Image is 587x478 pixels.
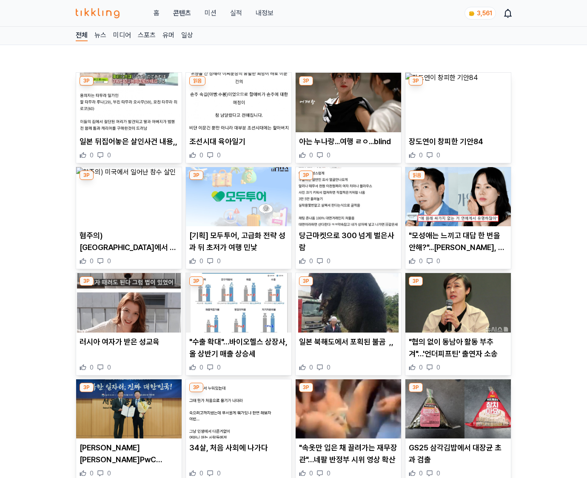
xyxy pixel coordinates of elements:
img: 일본 뒤집어놓은 살인사건 내용,, [76,73,182,132]
img: [기획] 모두투어, 고급화 전략 성과 뒤 초저가 여행 민낯 [186,167,291,227]
a: 홈 [154,8,160,18]
div: 3P [80,276,94,286]
div: 읽음 조선시대 육아일기 조선시대 육아일기 0 0 [185,72,292,163]
img: 일본 북해도에서 포획된 불곰 ,, [296,273,401,333]
a: 뉴스 [94,30,106,41]
a: 유머 [162,30,174,41]
div: 3P [409,383,423,392]
span: 0 [309,257,313,265]
div: 3P [299,76,313,85]
div: 읽음 [189,76,205,85]
a: 콘텐츠 [173,8,191,18]
div: 3P [299,276,313,286]
img: 윤훈수 삼일PwC 대표, 일자리 창출 유공 국무총리 표창 [76,379,182,439]
span: 0 [327,363,331,372]
p: 장도연이 창피한 기안84 [409,136,507,148]
span: 0 [90,363,94,372]
div: 3P [409,276,423,286]
a: 내정보 [256,8,274,18]
span: 3,561 [477,10,492,17]
a: 일상 [181,30,193,41]
div: 읽음 [409,171,425,180]
img: GS25 삼각김밥에서 대장균 초과 검출 [405,379,511,439]
img: 조선시대 육아일기 [186,73,291,132]
span: 0 [90,469,94,478]
div: 3P [299,383,313,392]
img: 34살, 처음 사회에 나가다 [186,379,291,439]
img: 러시아 여자가 받은 성교육 [76,273,182,333]
span: 0 [107,469,111,478]
span: 0 [419,151,423,159]
span: 0 [436,363,440,372]
span: 0 [217,363,221,372]
a: 전체 [76,30,88,41]
p: 당근마켓으로 300 넘게 벌은사람 [299,230,398,253]
div: 3P 당근마켓으로 300 넘게 벌은사람 당근마켓으로 300 넘게 벌은사람 0 0 [295,167,402,270]
div: 3P [299,171,313,180]
p: "속옷만 입은 채 끌려가는 재무장관"…네팔 반정부 시위 영상 확산 [299,442,398,466]
p: 러시아 여자가 받은 성교육 [80,336,178,348]
span: 0 [199,469,203,478]
p: "모성애는 느끼고 대답 한 번을 안해?"...[PERSON_NAME], 제작보고회 현장서 '손예진 인성' 폭로 '아역배우 [PERSON_NAME]' 논란 [409,230,507,253]
div: 3P [189,276,203,286]
div: 3P 일본 북해도에서 포획된 불곰 ,, 일본 북해도에서 포획된 불곰 ,, 0 0 [295,273,402,376]
div: 3P 혐주의) 미국에서 일어난 참수 살인 혐주의) [GEOGRAPHIC_DATA]에서 일어난 참수 살인 0 0 [76,167,182,270]
a: 미디어 [113,30,131,41]
div: 읽음 "모성애는 느끼고 대답 한 번을 안해?"...이병헌, 제작보고회 현장서 '손예진 인성' 폭로 '아역배우 홀대' 논란 "모성애는 느끼고 대답 한 번을 안해?"...[PER... [405,167,511,270]
span: 0 [436,151,440,159]
p: "수출 확대"…바이오헬스 상장사, 올 상반기 매출 상승세 [189,336,288,360]
span: 0 [217,469,221,478]
span: 0 [199,257,203,265]
span: 0 [327,151,331,159]
div: 3P [189,383,203,392]
p: [PERSON_NAME] [PERSON_NAME]PwC [PERSON_NAME], 일자리 창출 유공 국무총리 표창 [80,442,178,466]
a: coin 3,561 [464,7,494,20]
span: 0 [199,363,203,372]
p: "협의 없이 동남아 활동 부추겨"…'언더피프틴' 출연자 소송 [409,336,507,360]
img: coin [468,10,475,17]
span: 0 [327,257,331,265]
img: "모성애는 느끼고 대답 한 번을 안해?"...이병헌, 제작보고회 현장서 '손예진 인성' 폭로 '아역배우 홀대' 논란 [405,167,511,227]
span: 0 [419,469,423,478]
img: 혐주의) 미국에서 일어난 참수 살인 [76,167,182,227]
div: 3P [189,171,203,180]
div: 3P 러시아 여자가 받은 성교육 러시아 여자가 받은 성교육 0 0 [76,273,182,376]
a: 스포츠 [138,30,156,41]
img: "수출 확대"…바이오헬스 상장사, 올 상반기 매출 상승세 [186,273,291,333]
div: 3P [80,76,94,85]
p: 조선시대 육아일기 [189,136,288,148]
img: "속옷만 입은 채 끌려가는 재무장관"…네팔 반정부 시위 영상 확산 [296,379,401,439]
span: 0 [309,363,313,372]
p: GS25 삼각김밥에서 대장균 초과 검출 [409,442,507,466]
img: 장도연이 창피한 기안84 [405,73,511,132]
div: 3P [80,171,94,180]
span: 0 [217,257,221,265]
p: 34살, 처음 사회에 나가다 [189,442,288,454]
span: 0 [107,363,111,372]
span: 0 [327,469,331,478]
div: 3P "협의 없이 동남아 활동 부추겨"…'언더피프틴' 출연자 소송 "협의 없이 동남아 활동 부추겨"…'언더피프틴' 출연자 소송 0 0 [405,273,511,376]
span: 0 [90,151,94,159]
p: 일본 북해도에서 포획된 불곰 ,, [299,336,398,348]
span: 0 [107,151,111,159]
div: 3P [기획] 모두투어, 고급화 전략 성과 뒤 초저가 여행 민낯 [기획] 모두투어, 고급화 전략 성과 뒤 초저가 여행 민낯 0 0 [185,167,292,270]
button: 미션 [205,8,217,18]
div: 3P "수출 확대"…바이오헬스 상장사, 올 상반기 매출 상승세 "수출 확대"…바이오헬스 상장사, 올 상반기 매출 상승세 0 0 [185,273,292,376]
p: [기획] 모두투어, 고급화 전략 성과 뒤 초저가 여행 민낯 [189,230,288,253]
span: 0 [107,257,111,265]
span: 0 [199,151,203,159]
a: 실적 [230,8,242,18]
span: 0 [309,469,313,478]
span: 0 [436,257,440,265]
p: 일본 뒤집어놓은 살인사건 내용,, [80,136,178,148]
span: 0 [309,151,313,159]
span: 0 [90,257,94,265]
div: 3P 아는 누나랑...여행 ㄹㅇ...blind 아는 누나랑...여행 ㄹㅇ...blind 0 0 [295,72,402,163]
img: "협의 없이 동남아 활동 부추겨"…'언더피프틴' 출연자 소송 [405,273,511,333]
span: 0 [217,151,221,159]
img: 당근마켓으로 300 넘게 벌은사람 [296,167,401,227]
img: 아는 누나랑...여행 ㄹㅇ...blind [296,73,401,132]
span: 0 [419,363,423,372]
span: 0 [419,257,423,265]
span: 0 [436,469,440,478]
